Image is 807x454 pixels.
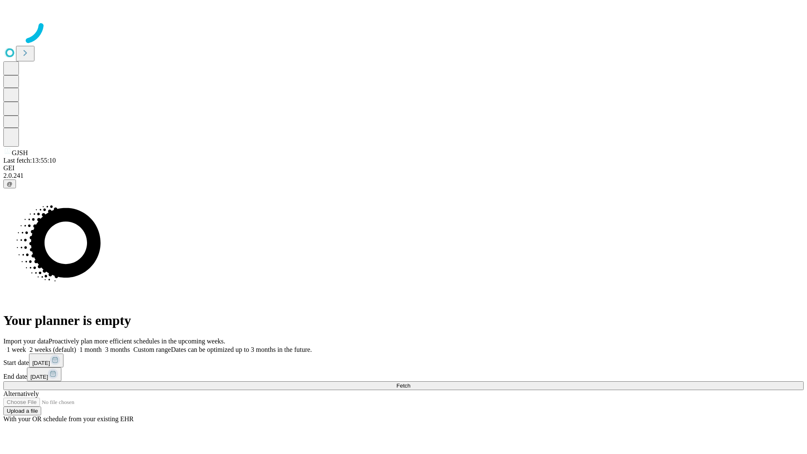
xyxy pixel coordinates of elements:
[3,313,804,328] h1: Your planner is empty
[3,390,39,397] span: Alternatively
[7,181,13,187] span: @
[3,406,41,415] button: Upload a file
[27,367,61,381] button: [DATE]
[30,374,48,380] span: [DATE]
[105,346,130,353] span: 3 months
[171,346,312,353] span: Dates can be optimized up to 3 months in the future.
[3,354,804,367] div: Start date
[3,338,49,345] span: Import your data
[3,415,134,422] span: With your OR schedule from your existing EHR
[79,346,102,353] span: 1 month
[3,367,804,381] div: End date
[49,338,225,345] span: Proactively plan more efficient schedules in the upcoming weeks.
[3,381,804,390] button: Fetch
[29,354,63,367] button: [DATE]
[3,172,804,179] div: 2.0.241
[29,346,76,353] span: 2 weeks (default)
[12,149,28,156] span: GJSH
[32,360,50,366] span: [DATE]
[3,164,804,172] div: GEI
[3,157,56,164] span: Last fetch: 13:55:10
[3,179,16,188] button: @
[7,346,26,353] span: 1 week
[133,346,171,353] span: Custom range
[396,383,410,389] span: Fetch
